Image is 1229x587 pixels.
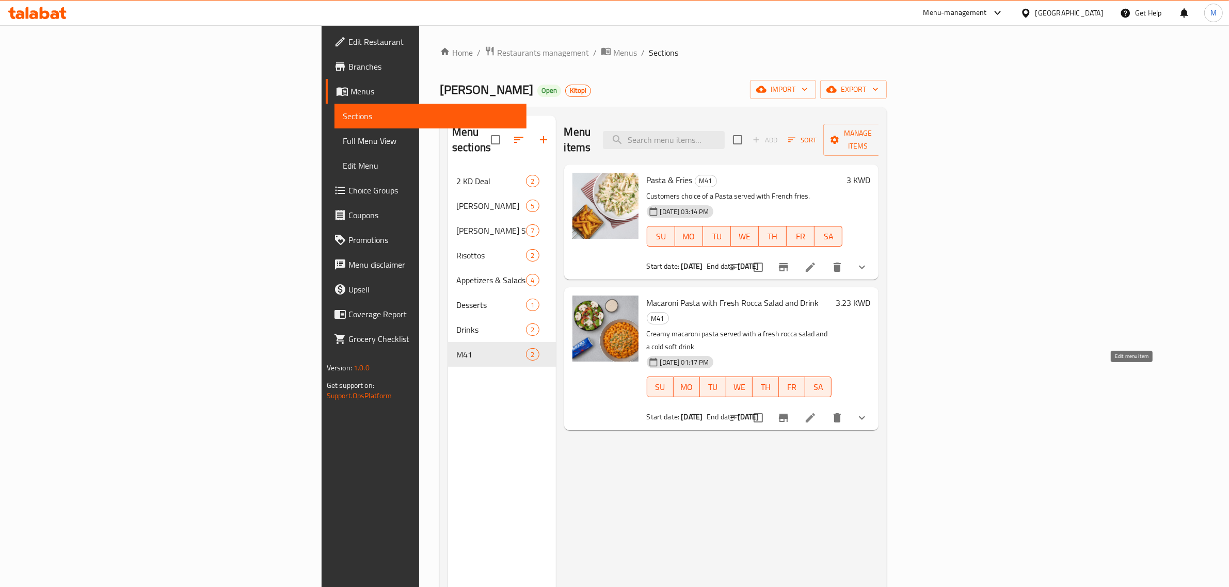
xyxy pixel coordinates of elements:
span: Full Menu View [343,135,519,147]
span: WE [730,380,748,395]
button: FR [787,226,815,247]
a: Coupons [326,203,527,227]
button: TH [759,226,787,247]
button: show more [850,405,874,430]
span: SU [651,229,671,244]
svg: Show Choices [856,261,868,273]
button: MO [675,226,703,247]
button: TU [700,377,726,397]
button: SU [647,226,675,247]
span: Sections [343,110,519,122]
span: [PERSON_NAME] [440,78,533,101]
button: WE [726,377,753,397]
span: 4 [526,275,538,285]
svg: Show Choices [856,412,868,424]
span: 2 [526,251,538,260]
span: FR [783,380,801,395]
span: Sort [788,134,817,146]
button: delete [825,405,850,430]
button: TU [703,226,731,247]
div: [PERSON_NAME]5 [448,193,556,218]
button: import [750,80,816,99]
div: items [526,249,539,262]
b: [DATE] [681,410,703,423]
div: Risottos2 [448,243,556,268]
span: End date: [707,410,736,423]
span: 7 [526,226,538,236]
span: Menu disclaimer [348,258,519,271]
div: Drinks2 [448,317,556,342]
span: SU [651,380,669,395]
span: TH [763,229,783,244]
input: search [603,131,725,149]
button: Branch-specific-item [771,405,796,430]
span: Edit Menu [343,159,519,172]
span: Macaroni Pasta with Fresh Rocca Salad and Drink [647,295,819,311]
span: Menus [350,85,519,97]
div: Luca Signature Pasta [456,224,526,237]
span: Upsell [348,283,519,296]
span: Sort sections [506,127,531,152]
span: export [828,83,879,96]
p: Creamy macaroni pasta served with a fresh rocca salad and a cold soft drink [647,328,832,353]
span: Desserts [456,299,526,311]
span: Select to update [747,256,769,278]
span: TU [707,229,727,244]
span: 1.0.0 [354,361,370,374]
span: Sections [649,46,678,59]
span: Choice Groups [348,184,519,197]
span: M41 [695,175,716,187]
div: items [526,274,539,286]
span: M [1210,7,1217,19]
div: M41 [695,175,717,187]
button: TH [753,377,779,397]
span: Edit Restaurant [348,36,519,48]
nav: breadcrumb [440,46,887,59]
button: show more [850,255,874,280]
span: [PERSON_NAME] [456,200,526,212]
span: MO [678,380,696,395]
button: export [820,80,887,99]
div: items [526,299,539,311]
a: Branches [326,54,527,79]
span: Branches [348,60,519,73]
a: Edit menu item [804,261,817,273]
span: Promotions [348,234,519,246]
span: [DATE] 01:17 PM [656,357,713,367]
nav: Menu sections [448,165,556,371]
span: [DATE] 03:14 PM [656,207,713,217]
button: MO [674,377,700,397]
a: Menu disclaimer [326,252,527,277]
div: items [526,348,539,361]
span: import [758,83,808,96]
img: Macaroni Pasta with Fresh Rocca Salad and Drink [572,296,639,362]
div: items [526,175,539,187]
div: Menu-management [923,7,987,19]
button: FR [779,377,805,397]
div: Desserts1 [448,292,556,317]
h2: Menu items [564,124,591,155]
div: [PERSON_NAME] Signature Pasta7 [448,218,556,243]
b: [DATE] [681,259,703,273]
div: items [526,200,539,212]
span: End date: [707,259,736,273]
a: Edit Menu [334,153,527,178]
div: [GEOGRAPHIC_DATA] [1035,7,1104,19]
span: 2 [526,176,538,186]
button: Branch-specific-item [771,255,796,280]
img: Pasta & Fries [572,173,639,239]
span: MO [679,229,699,244]
span: [PERSON_NAME] Signature Pasta [456,224,526,237]
span: 1 [526,300,538,310]
button: SU [647,377,674,397]
button: WE [731,226,759,247]
span: TH [757,380,775,395]
span: WE [735,229,755,244]
span: SA [819,229,838,244]
span: Appetizers & Salads [456,274,526,286]
a: Choice Groups [326,178,527,203]
span: Open [537,86,561,95]
button: SA [805,377,832,397]
a: Upsell [326,277,527,302]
